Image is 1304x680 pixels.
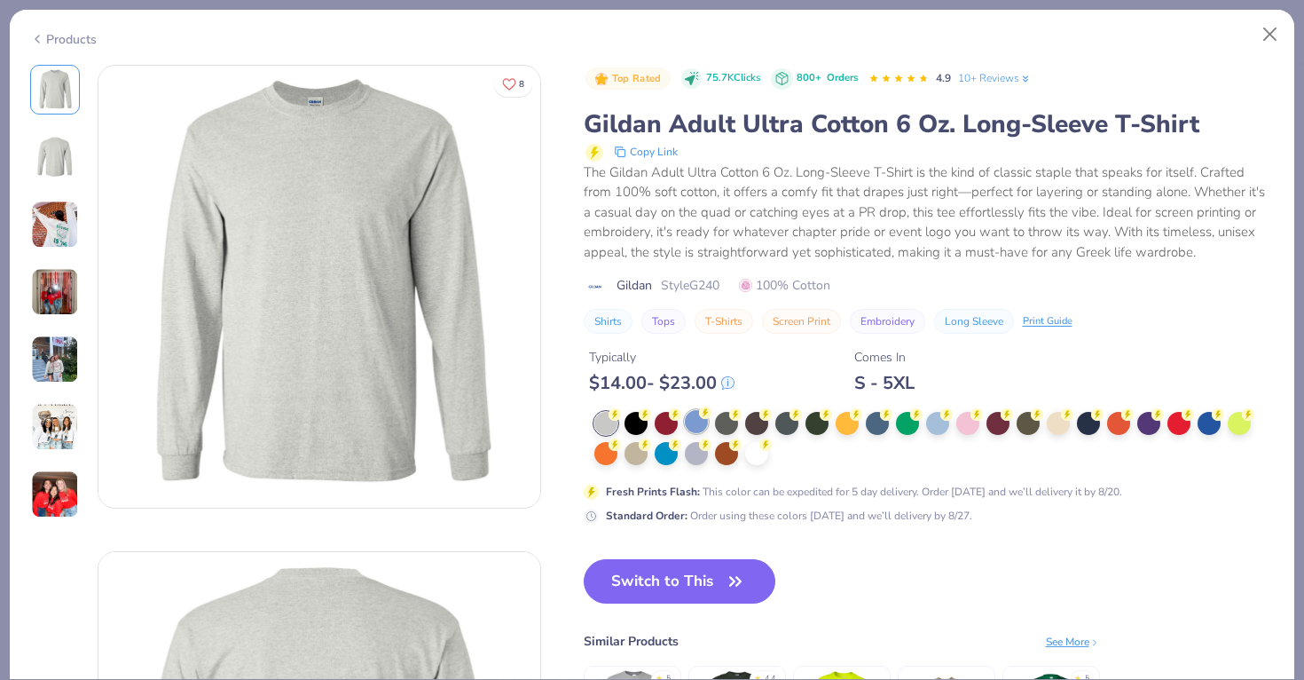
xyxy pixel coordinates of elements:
[617,276,652,295] span: Gildan
[797,71,858,86] div: 800+
[31,336,79,383] img: User generated content
[1074,673,1081,680] div: ★
[585,67,671,91] button: Badge Button
[850,309,925,334] button: Embroidery
[31,470,79,518] img: User generated content
[589,348,734,367] div: Typically
[695,309,753,334] button: T-Shirts
[584,309,632,334] button: Shirts
[594,72,609,86] img: Top Rated sort
[656,673,663,680] div: ★
[31,403,79,451] img: User generated content
[1253,18,1287,51] button: Close
[584,280,608,294] img: brand logo
[661,276,719,295] span: Style G240
[584,107,1275,141] div: Gildan Adult Ultra Cotton 6 Oz. Long-Sleeve T-Shirt
[754,673,761,680] div: ★
[854,372,915,394] div: S - 5XL
[612,74,662,83] span: Top Rated
[34,136,76,178] img: Back
[34,68,76,111] img: Front
[584,162,1275,263] div: The Gildan Adult Ultra Cotton 6 Oz. Long-Sleeve T-Shirt is the kind of classic staple that speaks...
[739,276,830,295] span: 100% Cotton
[584,632,679,651] div: Similar Products
[827,71,858,84] span: Orders
[958,70,1032,86] a: 10+ Reviews
[606,508,972,524] div: Order using these colors [DATE] and we’ll delivery by 8/27.
[519,80,524,89] span: 8
[31,201,79,249] img: User generated content
[762,309,841,334] button: Screen Print
[641,309,686,334] button: Tops
[1023,314,1072,329] div: Print Guide
[934,309,1014,334] button: Long Sleeve
[30,30,97,49] div: Products
[606,484,1122,500] div: This color can be expedited for 5 day delivery. Order [DATE] and we’ll delivery it by 8/20.
[494,71,532,97] button: Like
[584,559,776,604] button: Switch to This
[98,66,540,508] img: Front
[868,65,929,93] div: 4.9 Stars
[31,268,79,316] img: User generated content
[1046,634,1100,650] div: See More
[606,509,687,523] strong: Standard Order :
[854,348,915,367] div: Comes In
[606,485,700,499] strong: Fresh Prints Flash :
[589,372,734,394] div: $ 14.00 - $ 23.00
[706,71,760,86] span: 75.7K Clicks
[609,141,683,162] button: copy to clipboard
[936,71,951,85] span: 4.9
